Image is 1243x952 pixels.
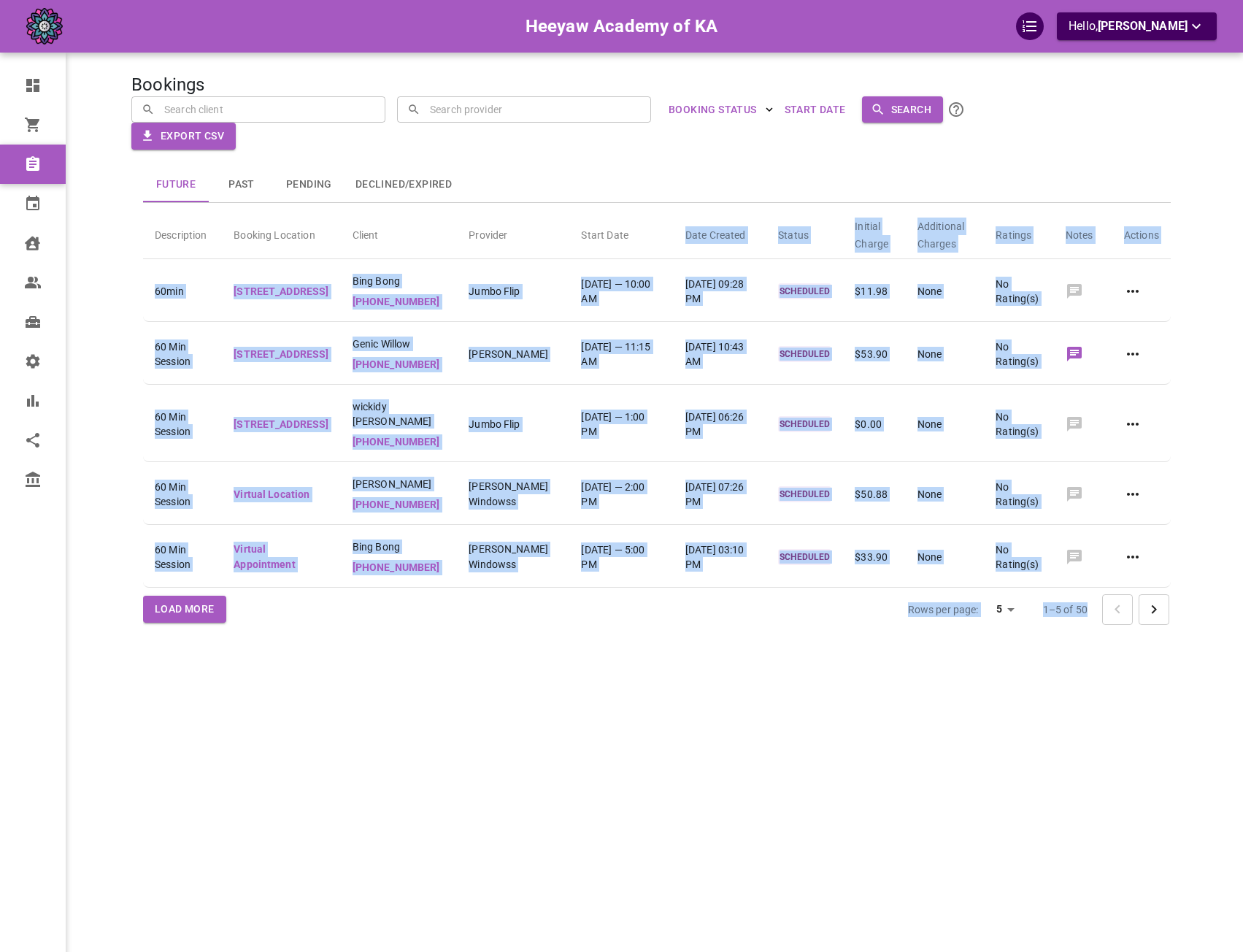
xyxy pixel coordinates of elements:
span: [PERSON_NAME] [1098,19,1188,33]
th: Additional Charges [906,206,985,259]
td: No Rating(s) [984,465,1054,525]
p: [PHONE_NUMBER] [353,294,446,310]
button: BOOKING STATUS [663,96,779,123]
button: Past [209,167,274,202]
td: None [906,388,985,462]
p: SCHEDULED [778,283,831,299]
td: No Rating(s) [984,262,1054,322]
th: Initial Charge [843,206,905,259]
span: $11.98 [855,285,888,297]
th: Date Created [674,206,766,259]
th: Booking Location [222,206,340,259]
button: Export CSV [131,123,236,150]
input: Search provider [426,96,641,122]
p: [STREET_ADDRESS] [234,417,328,432]
img: company-logo [26,8,63,45]
td: None [906,465,985,525]
td: No Rating(s) [984,388,1054,462]
td: 60 Min Session [143,528,222,588]
th: Ratings [984,206,1054,259]
th: Provider [457,206,569,259]
p: Rows per page: [908,602,979,617]
td: [DATE] — 1:00 PM [569,388,673,462]
td: [DATE] 10:43 AM [674,325,766,385]
p: [STREET_ADDRESS] [234,347,328,362]
p: [PERSON_NAME] [469,347,558,362]
span: $53.90 [855,348,888,360]
p: [STREET_ADDRESS] [234,284,328,299]
td: None [906,528,985,588]
th: Client [341,206,458,259]
td: [DATE] 09:28 PM [674,262,766,322]
div: 5 [985,599,1020,620]
button: Hello,[PERSON_NAME] [1057,12,1217,40]
p: SCHEDULED [778,346,831,362]
td: [DATE] 06:26 PM [674,388,766,462]
td: 60 Min Session [143,388,222,462]
button: Start Date [779,96,852,123]
h6: Heeyaw Academy of KA [526,12,718,40]
p: [PHONE_NUMBER] [353,434,446,450]
p: [PERSON_NAME] Windowss [469,542,558,572]
span: $33.90 [855,551,888,563]
p: [PERSON_NAME] Windowss [469,479,558,510]
td: None [906,325,985,385]
td: 60 Min Session [143,465,222,525]
th: Description [143,206,222,259]
th: Actions [1112,206,1171,259]
button: Declined/Expired [344,167,463,202]
td: [DATE] 07:26 PM [674,465,766,525]
p: SCHEDULED [778,549,831,565]
td: No Rating(s) [984,325,1054,385]
button: Go to next page [1139,594,1169,625]
p: [PHONE_NUMBER] [353,497,446,513]
td: [DATE] — 2:00 PM [569,465,673,525]
p: [PHONE_NUMBER] [353,560,446,575]
span: $0.00 [855,418,882,430]
td: No Rating(s) [984,528,1054,588]
button: Future [143,167,209,202]
td: [DATE] — 5:00 PM [569,528,673,588]
span: [PERSON_NAME] [353,477,446,491]
button: Click the Search button to submit your search. All name/email searches are CASE SENSITIVE. To sea... [943,96,969,123]
button: Search [862,96,943,123]
th: Status [766,206,843,259]
td: 60 Min Session [143,325,222,385]
p: 1–5 of 50 [1043,602,1088,617]
p: SCHEDULED [778,486,831,502]
input: Search client [161,96,375,122]
th: Notes [1054,206,1112,259]
td: [DATE] — 10:00 AM [569,262,673,322]
div: QuickStart Guide [1016,12,1044,40]
p: Virtual Location [234,487,328,502]
span: Genic Willow [353,337,446,351]
span: wickidy [PERSON_NAME] [353,399,446,429]
td: [DATE] — 11:15 AM [569,325,673,385]
td: 60min [143,262,222,322]
span: $50.88 [855,488,888,500]
button: Load More [143,596,226,623]
p: [PHONE_NUMBER] [353,357,446,372]
p: SCHEDULED [778,416,831,432]
p: Hello, [1069,18,1205,36]
p: Jumbo Flip [469,284,558,299]
span: Bing Bong [353,274,446,288]
td: [DATE] 03:10 PM [674,528,766,588]
button: Pending [274,167,344,202]
p: Jumbo Flip [469,417,558,432]
span: Bing Bong [353,540,446,554]
td: None [906,262,985,322]
p: Virtual Appointment [234,542,328,572]
th: Start Date [569,206,673,259]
